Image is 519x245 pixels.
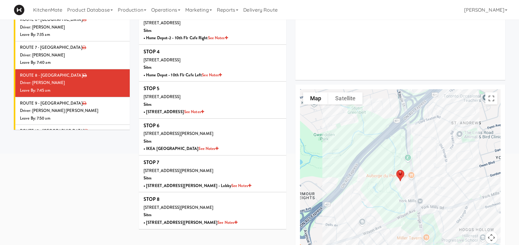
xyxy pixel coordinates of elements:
div: Driver: [PERSON_NAME] [20,79,125,87]
div: [STREET_ADDRESS] [144,56,282,64]
b: • Home Depot - 10th Flr Cafe Left [144,72,222,78]
li: ROUTE 10 - [GEOGRAPHIC_DATA]Driver: [PERSON_NAME]Leave By: 7:55 am [14,125,130,153]
li: ROUTE 7 - [GEOGRAPHIC_DATA]Driver: [PERSON_NAME]Leave By: 7:40 am [14,41,130,69]
div: Leave By: 7:45 am [20,87,125,94]
li: STOP 4[STREET_ADDRESS]Sites• Home Depot - 10th Flr Cafe LeftSee Notes [139,45,286,82]
a: See Notes [208,35,228,41]
b: Sites [144,138,152,144]
li: STOP 8[STREET_ADDRESS][PERSON_NAME]Sites• [STREET_ADDRESS][PERSON_NAME]See Notes [139,192,286,229]
div: [STREET_ADDRESS] [144,93,282,101]
div: 1 [399,170,401,174]
button: Show street map [303,92,328,105]
button: Toggle fullscreen view [485,92,498,105]
div: Leave By: 7:40 am [20,59,125,67]
span: ROUTE 8 - [GEOGRAPHIC_DATA] [20,72,83,78]
div: Driver: [PERSON_NAME] [20,52,125,59]
a: See Notes [202,72,222,78]
button: Show satellite imagery [328,92,363,105]
li: STOP 7[STREET_ADDRESS][PERSON_NAME]Sites• [STREET_ADDRESS][PERSON_NAME] - LobbySee Notes [139,155,286,192]
b: STOP 7 [144,159,160,166]
span: ROUTE 7 - [GEOGRAPHIC_DATA] [20,44,82,50]
b: • IKEA [GEOGRAPHIC_DATA] [144,146,218,151]
div: [STREET_ADDRESS][PERSON_NAME] [144,130,282,138]
b: • [STREET_ADDRESS][PERSON_NAME] [144,220,237,225]
b: • [STREET_ADDRESS] [144,109,204,115]
b: • Home Depot-2 - 10th Flr Cafe Right [144,35,228,41]
div: Driver: [PERSON_NAME] [PERSON_NAME] [20,107,125,115]
li: ROUTE 6 - [GEOGRAPHIC_DATA]Driver: [PERSON_NAME]Leave By: 7:35 am [14,13,130,41]
b: Sites [144,64,152,70]
a: See Notes [217,220,237,225]
div: Driver: [PERSON_NAME] [20,24,125,31]
b: Sites [144,28,152,33]
button: Map camera controls [485,232,498,244]
li: ROUTE 9 - [GEOGRAPHIC_DATA]Driver: [PERSON_NAME] [PERSON_NAME]Leave By: 7:50 am [14,97,130,125]
a: See Notes [231,183,251,189]
span: ROUTE 10 - [GEOGRAPHIC_DATA] [20,128,84,134]
b: Sites [144,101,152,107]
div: [STREET_ADDRESS][PERSON_NAME] [144,167,282,175]
img: Micromart [14,5,25,15]
b: STOP 8 [144,196,160,203]
a: See Notes [198,146,218,151]
b: Sites [144,212,152,218]
li: ROUTE 8 - [GEOGRAPHIC_DATA]Driver: [PERSON_NAME]Leave By: 7:45 am [14,69,130,97]
li: STOP 5[STREET_ADDRESS]Sites• [STREET_ADDRESS]See Notes [139,82,286,118]
b: STOP 5 [144,85,160,92]
b: Sites [144,175,152,181]
span: ROUTE 9 - [GEOGRAPHIC_DATA] [20,100,83,106]
b: STOP 4 [144,48,160,55]
div: Leave By: 7:50 am [20,115,125,122]
div: Leave By: 7:35 am [20,31,125,39]
b: STOP 6 [144,122,160,129]
b: • [STREET_ADDRESS][PERSON_NAME] - Lobby [144,183,251,189]
li: STOP 3[STREET_ADDRESS]Sites• Home Depot-2 - 10th Flr Cafe RightSee Notes [139,8,286,45]
div: [STREET_ADDRESS][PERSON_NAME] [144,204,282,212]
li: STOP 6[STREET_ADDRESS][PERSON_NAME]Sites• IKEA [GEOGRAPHIC_DATA]See Notes [139,119,286,155]
div: [STREET_ADDRESS] [144,19,282,27]
a: See Notes [184,109,204,115]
